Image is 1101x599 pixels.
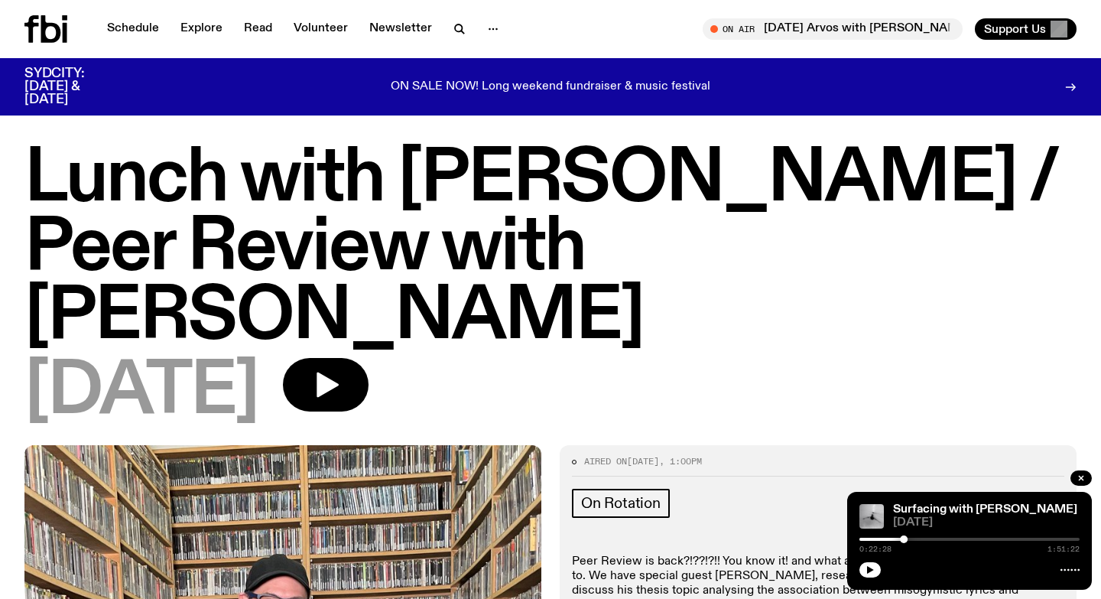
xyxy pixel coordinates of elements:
[391,80,710,94] p: ON SALE NOW! Long weekend fundraiser & music festival
[171,18,232,40] a: Explore
[703,18,963,40] button: On Air[DATE] Arvos with [PERSON_NAME]
[627,455,659,467] span: [DATE]
[572,489,670,518] a: On Rotation
[581,495,661,512] span: On Rotation
[284,18,357,40] a: Volunteer
[975,18,1077,40] button: Support Us
[24,358,258,427] span: [DATE]
[24,67,122,106] h3: SYDCITY: [DATE] & [DATE]
[360,18,441,40] a: Newsletter
[584,455,627,467] span: Aired on
[893,517,1080,529] span: [DATE]
[859,545,892,553] span: 0:22:28
[984,22,1046,36] span: Support Us
[1047,545,1080,553] span: 1:51:22
[659,455,702,467] span: , 1:00pm
[98,18,168,40] a: Schedule
[893,503,1077,516] a: Surfacing with [PERSON_NAME]
[24,145,1077,352] h1: Lunch with [PERSON_NAME] / Peer Review with [PERSON_NAME]
[235,18,281,40] a: Read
